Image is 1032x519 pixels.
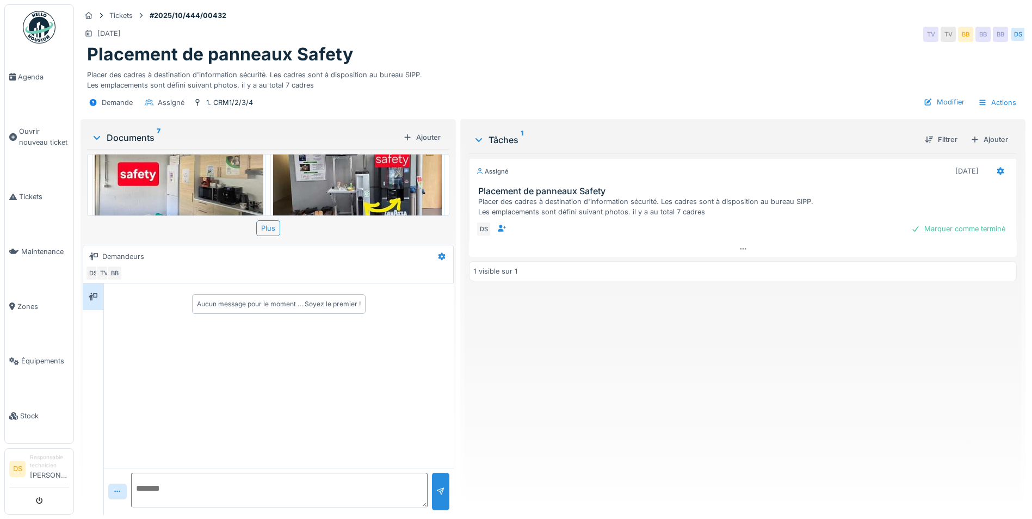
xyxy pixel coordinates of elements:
span: Zones [17,301,69,312]
div: TV [941,27,956,42]
div: [DATE] [97,28,121,39]
div: Actions [973,95,1021,110]
a: Équipements [5,334,73,389]
span: Stock [20,411,69,421]
a: Stock [5,388,73,443]
div: Placer des cadres à destination d'information sécurité. Les cadres sont à disposition au bureau S... [87,65,1019,90]
div: Demande [102,97,133,108]
div: Assigné [476,167,509,176]
span: Équipements [21,356,69,366]
div: Filtrer [920,132,962,147]
span: Agenda [18,72,69,82]
div: BB [958,27,973,42]
div: BB [975,27,991,42]
div: Plus [256,220,280,236]
div: 1 visible sur 1 [474,266,517,276]
div: Demandeurs [102,251,144,262]
div: Responsable technicien [30,453,69,470]
div: Tickets [109,10,133,21]
div: DS [1010,27,1025,42]
sup: 1 [521,133,523,146]
div: BB [993,27,1008,42]
div: Ajouter [966,132,1012,147]
strong: #2025/10/444/00432 [145,10,231,21]
div: [DATE] [955,166,979,176]
li: DS [9,461,26,477]
h1: Placement de panneaux Safety [87,44,353,65]
div: DS [476,221,491,237]
a: Ouvrir nouveau ticket [5,104,73,170]
a: Zones [5,279,73,334]
div: Aucun message pour le moment … Soyez le premier ! [197,299,361,309]
a: DS Responsable technicien[PERSON_NAME] [9,453,69,487]
div: BB [107,265,122,281]
img: Badge_color-CXgf-gQk.svg [23,11,55,44]
div: Ajouter [399,130,445,145]
div: Marquer comme terminé [907,221,1010,236]
a: Tickets [5,170,73,225]
img: ppoy1l4n3apzugi2rgzx2uyiw6ry [95,112,263,238]
a: Agenda [5,50,73,104]
div: Documents [91,131,399,144]
div: TV [923,27,938,42]
div: Modifier [919,95,969,109]
div: Assigné [158,97,184,108]
sup: 7 [157,131,160,144]
div: TV [96,265,112,281]
div: 1. CRM1/2/3/4 [206,97,253,108]
li: [PERSON_NAME] [30,453,69,485]
a: Maintenance [5,224,73,279]
img: 6fv8af1yloqtlmaolitd6u9buyjc [273,112,442,237]
div: Tâches [473,133,916,146]
div: Placer des cadres à destination d'information sécurité. Les cadres sont à disposition au bureau S... [478,196,1012,217]
span: Tickets [19,191,69,202]
span: Maintenance [21,246,69,257]
h3: Placement de panneaux Safety [478,186,1012,196]
span: Ouvrir nouveau ticket [19,126,69,147]
div: DS [85,265,101,281]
